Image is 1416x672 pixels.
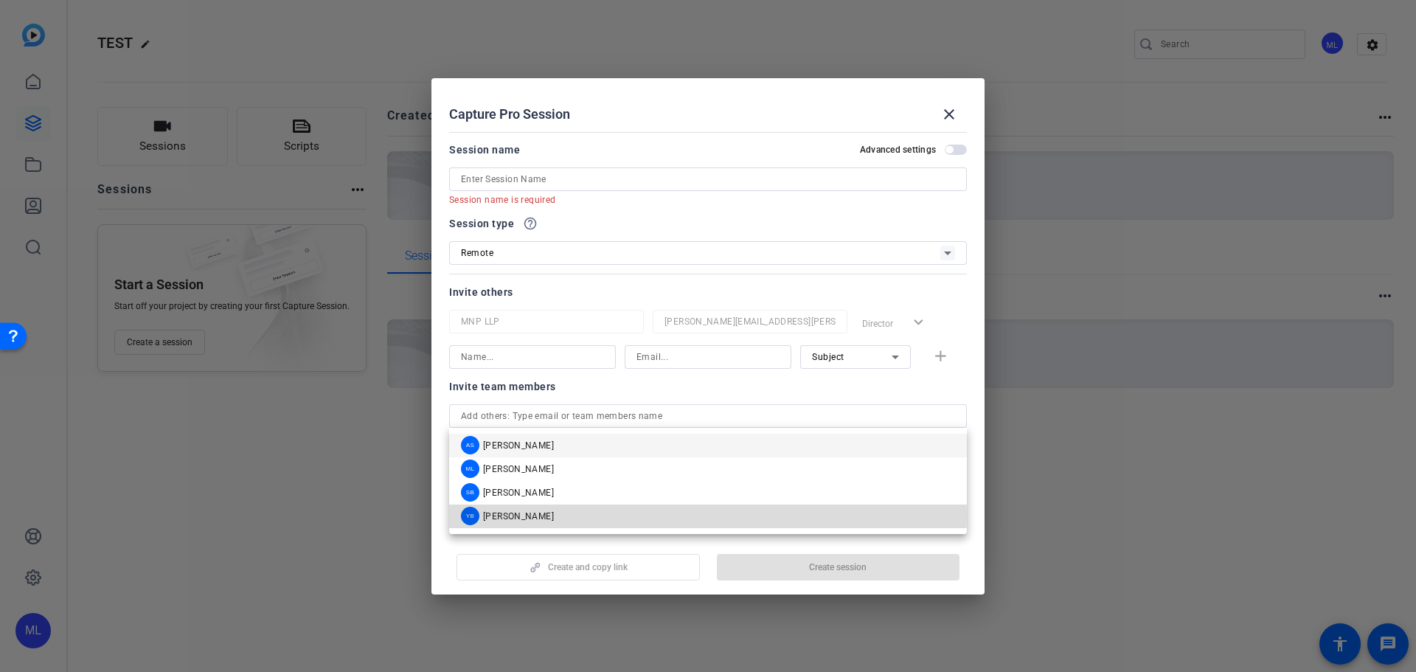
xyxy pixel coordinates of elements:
[523,216,538,231] mat-icon: help_outline
[449,191,955,207] mat-error: Session name is required
[461,507,479,525] div: YB
[461,436,479,454] div: AS
[636,348,780,366] input: Email...
[449,283,967,301] div: Invite others
[449,141,520,159] div: Session name
[483,487,554,499] span: [PERSON_NAME]
[812,352,844,362] span: Subject
[860,144,936,156] h2: Advanced settings
[461,313,632,330] input: Name...
[664,313,836,330] input: Email...
[940,105,958,123] mat-icon: close
[449,215,514,232] span: Session type
[449,378,967,395] div: Invite team members
[461,348,604,366] input: Name...
[461,170,955,188] input: Enter Session Name
[483,440,554,451] span: [PERSON_NAME]
[461,248,493,258] span: Remote
[461,483,479,502] div: SB
[483,510,554,522] span: [PERSON_NAME]
[461,460,479,478] div: ML
[461,407,955,425] input: Add others: Type email or team members name
[483,463,554,475] span: [PERSON_NAME]
[449,97,967,132] div: Capture Pro Session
